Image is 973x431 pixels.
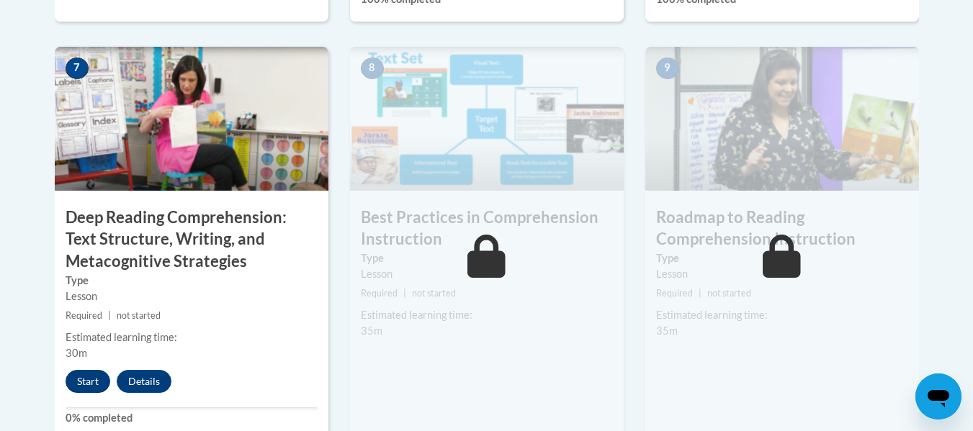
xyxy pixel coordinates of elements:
div: Estimated learning time: [361,307,613,323]
div: Lesson [361,266,613,282]
label: Type [66,273,318,289]
span: not started [412,288,456,299]
img: Course Image [645,47,919,191]
span: 35m [656,325,678,337]
span: | [699,288,701,299]
span: | [108,310,111,321]
span: | [403,288,406,299]
span: 9 [656,58,679,79]
span: Required [66,310,102,321]
img: Course Image [350,47,624,191]
div: Estimated learning time: [66,330,318,345]
button: Start [66,370,110,393]
div: Estimated learning time: [656,307,908,323]
span: 7 [66,58,89,79]
label: Type [656,250,908,266]
label: Type [361,250,613,266]
h3: Roadmap to Reading Comprehension Instruction [645,207,919,251]
span: 8 [361,58,384,79]
span: Required [361,288,398,299]
label: 0% completed [66,410,318,426]
div: Lesson [66,289,318,304]
span: Required [656,288,693,299]
span: 35m [361,325,382,337]
span: not started [117,310,161,321]
span: not started [707,288,751,299]
img: Course Image [55,47,328,191]
span: 30m [66,347,87,359]
h3: Best Practices in Comprehension Instruction [350,207,624,251]
button: Details [117,370,171,393]
h3: Deep Reading Comprehension: Text Structure, Writing, and Metacognitive Strategies [55,207,328,273]
div: Lesson [656,266,908,282]
iframe: Button to launch messaging window [915,373,961,419]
